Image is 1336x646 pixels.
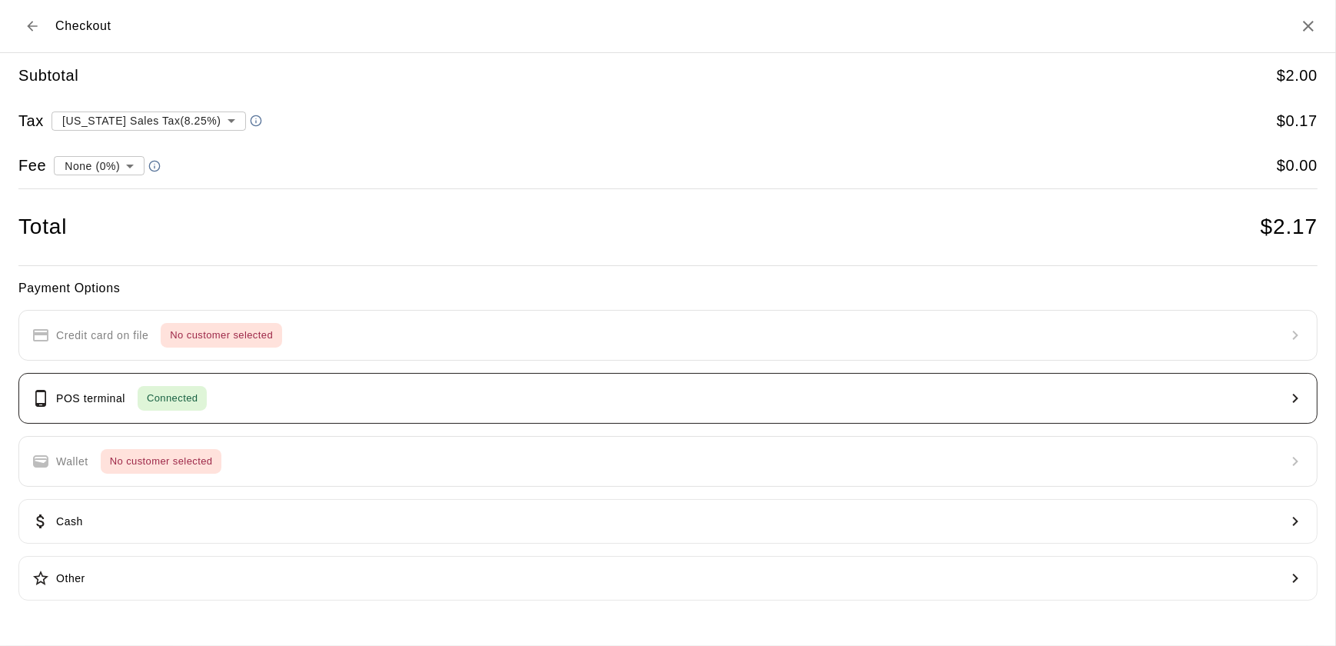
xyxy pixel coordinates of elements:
span: Connected [138,390,207,408]
h6: Payment Options [18,278,1318,298]
button: Cash [18,499,1318,544]
div: [US_STATE] Sales Tax ( 8.25 %) [52,106,246,135]
h5: Subtotal [18,65,78,86]
h5: Fee [18,155,46,176]
button: POS terminalConnected [18,373,1318,424]
h5: $ 0.17 [1277,111,1318,132]
button: Back to cart [18,12,46,40]
h5: $ 0.00 [1277,155,1318,176]
div: Checkout [18,12,111,40]
button: Close [1299,17,1318,35]
h5: $ 2.00 [1277,65,1318,86]
h4: $ 2.17 [1261,214,1318,241]
p: Cash [56,514,83,530]
p: POS terminal [56,391,125,407]
div: None (0%) [54,152,145,180]
h5: Tax [18,111,44,132]
h4: Total [18,214,67,241]
button: Other [18,556,1318,601]
p: Other [56,571,85,587]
